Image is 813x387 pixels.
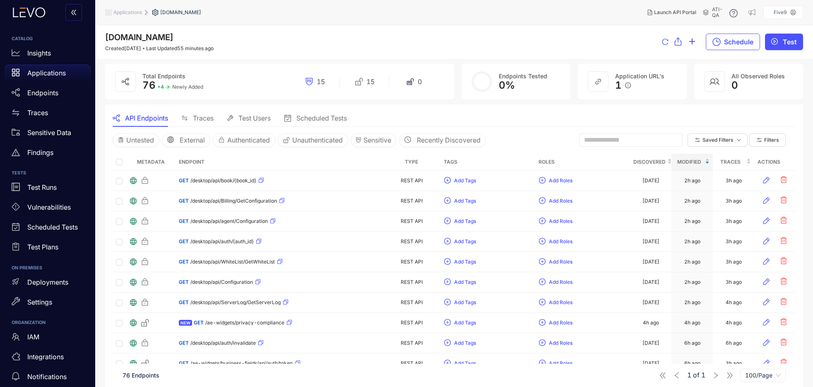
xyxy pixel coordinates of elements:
button: plus-circleAdd Tags [444,336,476,350]
div: [DATE] [642,279,659,285]
span: Untested [126,136,154,144]
span: setting [152,9,160,16]
th: Discovered [630,154,671,171]
div: 2h ago [684,198,700,204]
div: [DATE] [642,300,659,305]
p: Five9 [774,10,787,15]
button: plus-circleAdd Tags [444,194,476,208]
span: Sensitive [363,136,391,144]
span: Unauthenticated [292,136,343,144]
span: GET [179,360,189,366]
span: Traces [716,157,745,167]
span: 100/Page [745,369,781,382]
a: Sensitive Data [5,124,90,144]
p: Applications [27,69,66,77]
p: Scheduled Tests [27,223,78,231]
button: plus-circleAdd Roles [539,336,573,350]
th: Endpoint [176,154,382,171]
span: Add Tags [454,320,476,326]
span: plus-circle [539,339,546,347]
span: plus-circle [444,339,451,347]
button: plus-circleAdd Roles [539,174,573,187]
th: Metadata [126,154,176,171]
span: Add Roles [549,279,572,285]
span: Modified [675,157,703,167]
p: Findings [27,149,53,156]
span: swap [181,115,188,121]
button: plus [688,34,696,50]
span: NEW [179,320,192,326]
span: GET [179,279,189,285]
button: Filters [749,133,786,147]
p: Insights [27,49,51,57]
button: clock-circleRecently Discovered [399,133,486,147]
div: REST API [386,340,437,346]
button: plus-circleAdd Tags [444,174,476,187]
span: Test [783,38,797,46]
span: Authenticated [227,136,270,144]
span: Add Tags [454,198,476,204]
a: Traces [5,104,90,124]
span: GET [179,178,189,184]
span: Add Roles [549,239,572,244]
th: Type [382,154,440,171]
button: plus-circleAdd Roles [539,296,573,309]
p: Test Runs [27,184,57,191]
div: REST API [386,239,437,244]
span: Discovered [633,157,666,167]
span: swap [12,109,20,117]
span: plus-circle [444,299,451,306]
div: REST API [386,300,437,305]
h6: TESTS [12,171,84,176]
span: plus-circle [539,360,546,367]
div: Created [DATE] Last Updated 55 minutes ago [105,46,214,51]
button: plus-circleAdd Tags [444,316,476,329]
div: 2h ago [684,300,700,305]
th: Actions [754,154,796,171]
span: /desktop/api/ServerLog/GetServerLog [190,300,281,305]
p: IAM [27,333,39,341]
span: plus-circle [444,238,451,245]
span: /desktop/api/WhiteList/GetWhiteList [190,259,275,265]
button: Sensitive [351,133,397,147]
div: 3h ago [726,178,742,184]
div: 2h ago [684,239,700,244]
th: Traces [713,154,754,171]
span: GET [179,300,189,305]
button: reload [662,34,669,51]
span: /desktop/api/agent/Configuration [190,218,268,224]
button: plus-circleAdd Tags [444,235,476,248]
span: plus-circle [539,299,546,306]
div: 3h ago [726,360,742,366]
span: Recently Discovered [417,136,481,144]
button: plus-circleAdd Roles [539,194,573,208]
div: REST API [386,320,437,326]
span: plus-circle [444,218,451,225]
button: plus-circleAdd Tags [444,276,476,289]
span: plus-circle [444,360,451,367]
span: Test Users [238,114,271,122]
span: Add Tags [454,279,476,285]
span: GET [179,259,189,265]
div: 3h ago [726,259,742,265]
a: Insights [5,45,90,65]
span: Scheduled Tests [296,114,347,122]
span: Add Tags [454,218,476,224]
div: [DATE] [642,340,659,346]
button: plus-circleAdd Tags [444,296,476,309]
span: 15 [366,78,375,85]
div: 4h ago [726,300,742,305]
span: plus-circle [539,218,546,225]
span: Add Roles [549,360,572,366]
p: Traces [27,109,48,116]
span: 76 [142,79,156,91]
button: double-left [65,4,82,21]
div: REST API [386,178,437,184]
span: GET [194,320,204,326]
span: global [167,136,174,144]
button: plus-circleAdd Tags [444,215,476,228]
span: Add Roles [549,300,572,305]
span: play-circle [771,38,778,46]
span: Add Tags [454,340,476,346]
button: Authenticated [213,133,275,147]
